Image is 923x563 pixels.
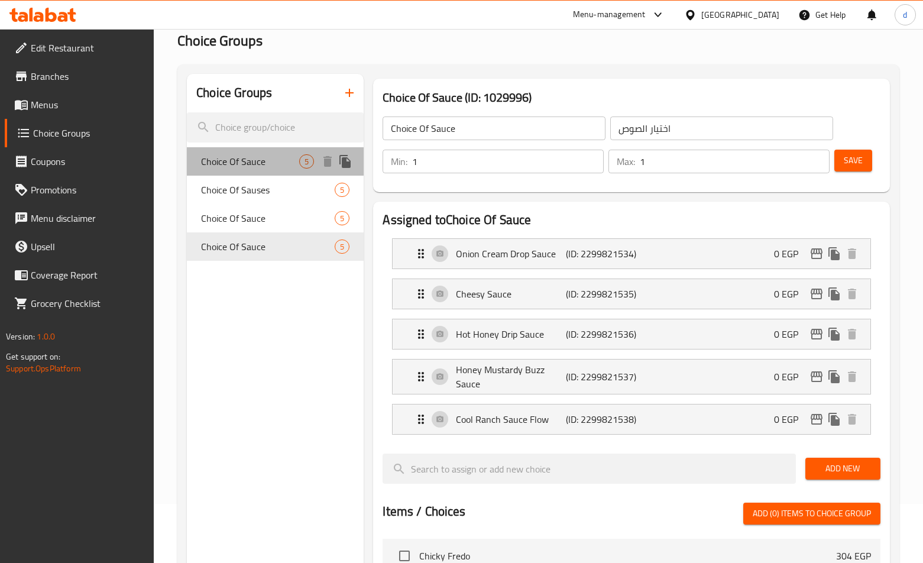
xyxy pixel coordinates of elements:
[335,241,349,253] span: 5
[299,154,314,169] div: Choices
[187,112,364,143] input: search
[5,232,154,261] a: Upsell
[383,211,880,229] h2: Assigned to Choice Of Sauce
[843,285,861,303] button: delete
[843,325,861,343] button: delete
[808,325,825,343] button: edit
[456,412,566,426] p: Cool Ranch Sauce Flow
[383,314,880,354] li: Expand
[774,412,808,426] p: 0 EGP
[825,368,843,386] button: duplicate
[335,240,349,254] div: Choices
[383,454,796,484] input: search
[201,154,299,169] span: Choice Of Sauce
[456,327,566,341] p: Hot Honey Drip Sauce
[383,354,880,399] li: Expand
[566,287,639,301] p: (ID: 2299821535)
[825,410,843,428] button: duplicate
[774,327,808,341] p: 0 EGP
[843,245,861,263] button: delete
[5,90,154,119] a: Menus
[456,247,566,261] p: Onion Cream Drop Sauce
[834,150,872,172] button: Save
[836,549,871,563] p: 304 EGP
[6,329,35,344] span: Version:
[335,185,349,196] span: 5
[774,287,808,301] p: 0 EGP
[37,329,55,344] span: 1.0.0
[815,461,871,476] span: Add New
[31,211,145,225] span: Menu disclaimer
[805,458,880,480] button: Add New
[393,319,870,349] div: Expand
[566,247,639,261] p: (ID: 2299821534)
[335,213,349,224] span: 5
[383,274,880,314] li: Expand
[393,279,870,309] div: Expand
[419,549,836,563] span: Chicky Fredo
[5,62,154,90] a: Branches
[5,176,154,204] a: Promotions
[336,153,354,170] button: duplicate
[335,211,349,225] div: Choices
[31,154,145,169] span: Coupons
[393,405,870,434] div: Expand
[319,153,336,170] button: delete
[391,154,407,169] p: Min:
[31,296,145,310] span: Grocery Checklist
[6,361,81,376] a: Support.OpsPlatform
[31,69,145,83] span: Branches
[187,232,364,261] div: Choice Of Sauce5
[566,327,639,341] p: (ID: 2299821536)
[31,268,145,282] span: Coverage Report
[456,363,566,391] p: Honey Mustardy Buzz Sauce
[808,245,825,263] button: edit
[383,234,880,274] li: Expand
[617,154,635,169] p: Max:
[31,183,145,197] span: Promotions
[843,368,861,386] button: delete
[33,126,145,140] span: Choice Groups
[201,240,335,254] span: Choice Of Sauce
[187,176,364,204] div: Choice Of Sauses5
[825,285,843,303] button: duplicate
[843,410,861,428] button: delete
[201,211,335,225] span: Choice Of Sauce
[5,34,154,62] a: Edit Restaurant
[187,147,364,176] div: Choice Of Sauce5deleteduplicate
[383,399,880,439] li: Expand
[825,245,843,263] button: duplicate
[566,412,639,426] p: (ID: 2299821538)
[31,240,145,254] span: Upsell
[187,204,364,232] div: Choice Of Sauce5
[456,287,566,301] p: Cheesy Sauce
[5,289,154,318] a: Grocery Checklist
[31,98,145,112] span: Menus
[393,360,870,394] div: Expand
[808,368,825,386] button: edit
[743,503,880,525] button: Add (0) items to choice group
[774,370,808,384] p: 0 EGP
[6,349,60,364] span: Get support on:
[383,503,465,520] h2: Items / Choices
[844,153,863,168] span: Save
[825,325,843,343] button: duplicate
[774,247,808,261] p: 0 EGP
[393,239,870,268] div: Expand
[566,370,639,384] p: (ID: 2299821537)
[903,8,907,21] span: d
[177,27,263,54] span: Choice Groups
[196,84,272,102] h2: Choice Groups
[383,88,880,107] h3: Choice Of Sauce (ID: 1029996)
[300,156,313,167] span: 5
[753,506,871,521] span: Add (0) items to choice group
[5,204,154,232] a: Menu disclaimer
[31,41,145,55] span: Edit Restaurant
[701,8,779,21] div: [GEOGRAPHIC_DATA]
[201,183,335,197] span: Choice Of Sauses
[808,285,825,303] button: edit
[808,410,825,428] button: edit
[5,147,154,176] a: Coupons
[573,8,646,22] div: Menu-management
[5,261,154,289] a: Coverage Report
